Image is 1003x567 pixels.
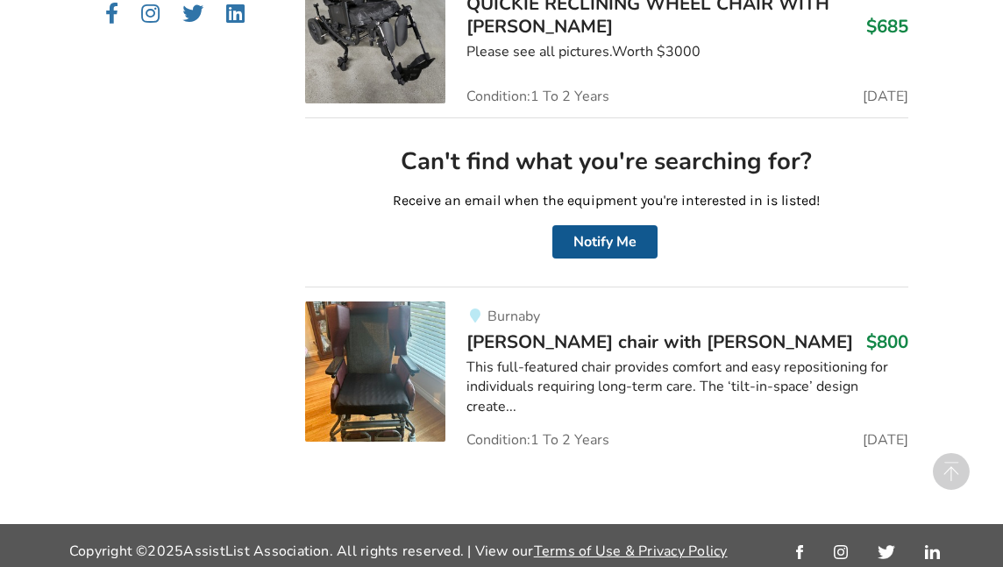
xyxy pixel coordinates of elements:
img: twitter_link [878,545,894,559]
span: Burnaby [487,307,540,326]
h3: $800 [866,330,908,353]
span: [PERSON_NAME] chair with [PERSON_NAME] [466,330,853,354]
img: instagram_link [834,545,848,559]
div: Please see all pictures.Worth $3000 [466,42,907,62]
img: mobility-broda chair with roho cushion [305,301,445,442]
button: Notify Me [552,225,658,259]
img: facebook_link [796,545,803,559]
span: Condition: 1 To 2 Years [466,433,609,447]
p: Receive an email when the equipment you're interested in is listed! [319,191,893,211]
div: This full-featured chair provides comfort and easy repositioning for individuals requiring long-t... [466,358,907,418]
a: mobility-broda chair with roho cushionBurnaby[PERSON_NAME] chair with [PERSON_NAME]$800This full-... [305,287,907,447]
img: linkedin_link [925,545,940,559]
h2: Can't find what you're searching for? [319,146,893,177]
span: Condition: 1 To 2 Years [466,89,609,103]
h3: $685 [866,15,908,38]
a: Terms of Use & Privacy Policy [534,542,728,561]
span: [DATE] [863,433,908,447]
span: [DATE] [863,89,908,103]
